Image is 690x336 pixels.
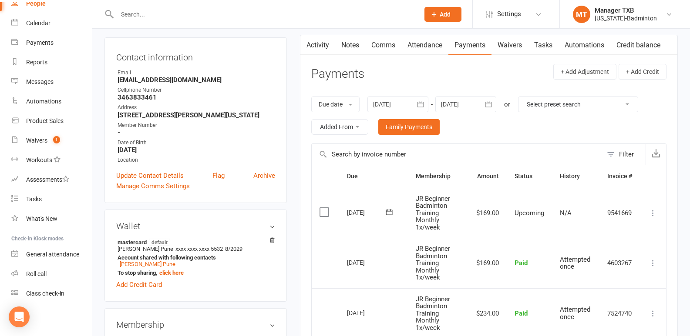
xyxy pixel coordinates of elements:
span: Attempted once [560,306,590,321]
a: General attendance kiosk mode [11,245,92,264]
a: Waivers 1 [11,131,92,150]
a: Manage Comms Settings [116,181,190,191]
a: Roll call [11,264,92,284]
strong: [DATE] [118,146,275,154]
strong: - [118,129,275,136]
button: Add [424,7,461,22]
button: + Add Adjustment [553,64,616,80]
a: Tasks [11,190,92,209]
div: What's New [26,215,57,222]
span: xxxx xxxx xxxx 5532 [175,246,223,252]
span: default [149,239,170,246]
strong: Account shared with following contacts [118,254,271,261]
a: Product Sales [11,111,92,131]
a: click here [159,269,184,276]
a: Update Contact Details [116,170,184,181]
a: Attendance [401,35,448,55]
strong: 3463833461 [118,93,275,101]
li: [PERSON_NAME] Pune [116,237,275,277]
a: Payments [11,33,92,53]
td: 4603267 [599,238,640,288]
div: Date of Birth [118,139,275,147]
strong: mastercard [118,239,271,246]
div: Email [118,69,275,77]
button: Filter [602,144,646,165]
input: Search... [114,8,413,20]
span: Settings [497,4,521,24]
a: Automations [559,35,610,55]
th: Status [507,165,552,187]
th: History [552,165,599,187]
span: Upcoming [515,209,544,217]
div: Workouts [26,156,52,163]
div: Cellphone Number [118,86,275,94]
th: Invoice # [599,165,640,187]
div: Reports [26,59,47,66]
div: Calendar [26,20,50,27]
div: Automations [26,98,61,105]
div: Assessments [26,176,69,183]
span: Paid [515,259,528,267]
div: Messages [26,78,54,85]
div: Payments [26,39,54,46]
a: Activity [300,35,335,55]
div: General attendance [26,251,79,258]
button: Added From [311,119,368,135]
div: MT [573,6,590,23]
a: Family Payments [378,119,440,135]
div: Class check-in [26,290,64,297]
a: Messages [11,72,92,92]
td: $169.00 [468,188,507,238]
h3: Membership [116,320,275,329]
span: JR Beginner Badminton Training Monthly 1x/week [416,195,450,231]
strong: [STREET_ADDRESS][PERSON_NAME][US_STATE] [118,111,275,119]
a: Assessments [11,170,92,190]
a: Credit balance [610,35,666,55]
a: Archive [253,170,275,181]
h3: Wallet [116,221,275,231]
div: Tasks [26,196,42,203]
a: Tasks [528,35,559,55]
a: Payments [448,35,491,55]
div: Member Number [118,121,275,130]
div: Filter [619,149,634,160]
div: or [504,99,510,110]
a: Calendar [11,13,92,33]
td: $169.00 [468,238,507,288]
strong: [EMAIL_ADDRESS][DOMAIN_NAME] [118,76,275,84]
span: 1 [53,136,60,143]
a: What's New [11,209,92,229]
a: Workouts [11,150,92,170]
h3: Contact information [116,49,275,62]
div: [DATE] [347,206,387,219]
strong: To stop sharing, [118,269,271,276]
a: Comms [365,35,401,55]
div: Address [118,103,275,112]
a: Class kiosk mode [11,284,92,303]
span: Paid [515,309,528,317]
span: Add [440,11,451,18]
div: [US_STATE]-Badminton [595,14,657,22]
input: Search by invoice number [312,144,602,165]
div: [DATE] [347,256,387,269]
div: Roll call [26,270,47,277]
div: Waivers [26,137,47,144]
div: [DATE] [347,306,387,319]
div: Manager TXB [595,7,657,14]
h3: Payments [311,67,364,81]
th: Amount [468,165,507,187]
a: Reports [11,53,92,72]
button: Due date [311,96,360,112]
a: [PERSON_NAME] Pune [120,261,175,267]
div: Location [118,156,275,164]
button: + Add Credit [619,64,666,80]
a: Waivers [491,35,528,55]
a: Notes [335,35,365,55]
a: Flag [212,170,225,181]
span: N/A [560,209,572,217]
span: 8/2029 [225,246,242,252]
th: Due [339,165,408,187]
th: Membership [408,165,468,187]
a: Add Credit Card [116,279,162,290]
div: Product Sales [26,117,64,124]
